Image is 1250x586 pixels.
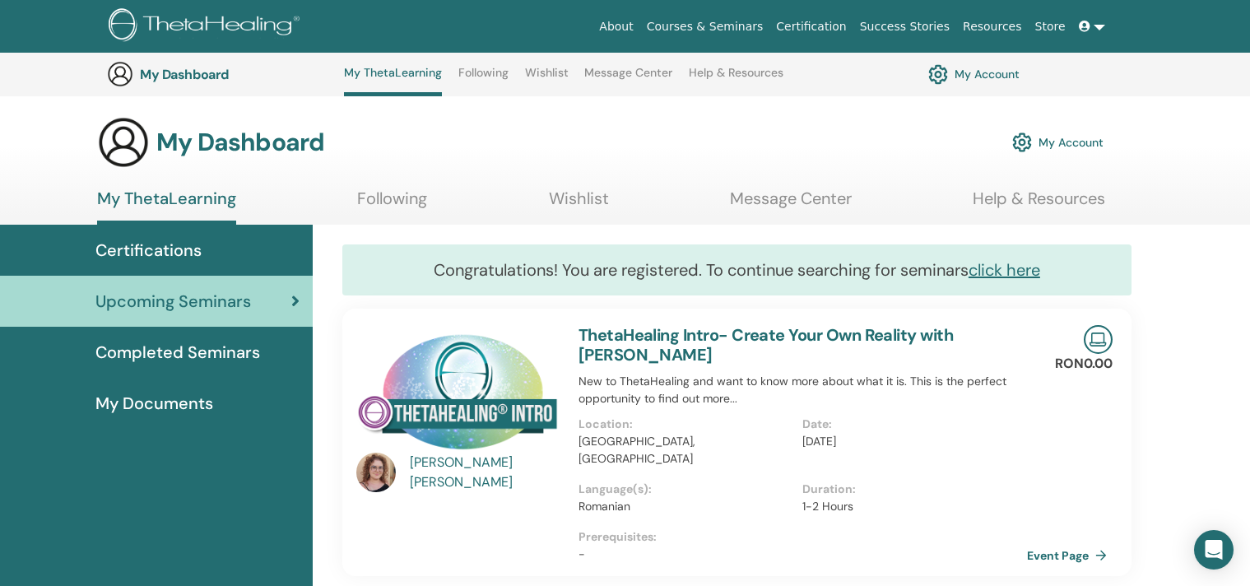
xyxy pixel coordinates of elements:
p: Prerequisites : [579,528,1027,546]
span: Certifications [95,238,202,263]
span: Upcoming Seminars [95,289,251,314]
img: cog.svg [1012,128,1032,156]
a: My ThetaLearning [97,188,236,225]
p: - [579,546,1027,563]
p: Location : [579,416,793,433]
h3: My Dashboard [140,67,304,82]
p: Language(s) : [579,481,793,498]
a: My ThetaLearning [344,66,442,96]
a: Store [1029,12,1072,42]
img: generic-user-icon.jpg [107,61,133,87]
p: [DATE] [802,433,1017,450]
p: RON0.00 [1055,354,1113,374]
img: logo.png [109,8,305,45]
a: Following [357,188,427,221]
a: Help & Resources [689,66,783,92]
img: generic-user-icon.jpg [97,116,150,169]
img: default.jpg [356,453,396,492]
a: Courses & Seminars [640,12,770,42]
a: My Account [1012,124,1104,160]
a: Message Center [584,66,672,92]
img: cog.svg [928,60,948,88]
p: 1-2 Hours [802,498,1017,515]
a: Resources [956,12,1029,42]
a: Message Center [730,188,852,221]
p: Duration : [802,481,1017,498]
a: About [592,12,639,42]
div: Open Intercom Messenger [1194,530,1234,570]
h3: My Dashboard [156,128,324,157]
img: ThetaHealing Intro- Create Your Own Reality [356,325,559,458]
a: Wishlist [549,188,609,221]
a: Following [458,66,509,92]
a: Help & Resources [973,188,1105,221]
span: My Documents [95,391,213,416]
a: ThetaHealing Intro- Create Your Own Reality with [PERSON_NAME] [579,324,953,365]
a: [PERSON_NAME] [PERSON_NAME] [410,453,562,492]
p: Romanian [579,498,793,515]
a: Wishlist [525,66,569,92]
img: Live Online Seminar [1084,325,1113,354]
span: Completed Seminars [95,340,260,365]
a: Success Stories [853,12,956,42]
p: Date : [802,416,1017,433]
a: Certification [769,12,853,42]
p: [GEOGRAPHIC_DATA], [GEOGRAPHIC_DATA] [579,433,793,467]
div: Congratulations! You are registered. To continue searching for seminars [342,244,1132,295]
p: New to ThetaHealing and want to know more about what it is. This is the perfect opportunity to fi... [579,373,1027,407]
a: Event Page [1027,543,1113,568]
a: click here [969,259,1040,281]
a: My Account [928,60,1020,88]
